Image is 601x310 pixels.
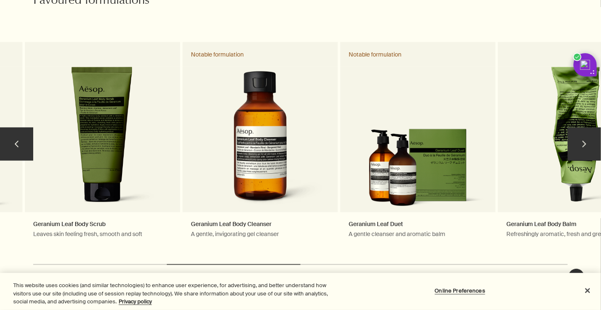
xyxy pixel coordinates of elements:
button: Online Preferences, Opens the preference center dialog [434,283,486,299]
div: This website uses cookies (and similar technologies) to enhance user experience, for advertising,... [13,281,330,306]
a: More information about your privacy, opens in a new tab [119,298,152,305]
a: Geranium Leaf Body CleanserA gentle, invigorating gel cleanserGeranium Leaf Body Cleanser 100 mL ... [183,42,338,254]
a: Geranium Leaf Body ScrubLeaves skin feeling fresh, smooth and softGeranium Leaf Body Scrub in gre... [25,42,180,254]
button: Close [579,281,597,300]
a: Geranium Leaf DuetA gentle cleanser and aromatic balmGeranium Leaf Duet in outer carton Notable f... [340,42,496,254]
button: next slide [568,128,601,161]
button: Live Assistance [568,268,585,285]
